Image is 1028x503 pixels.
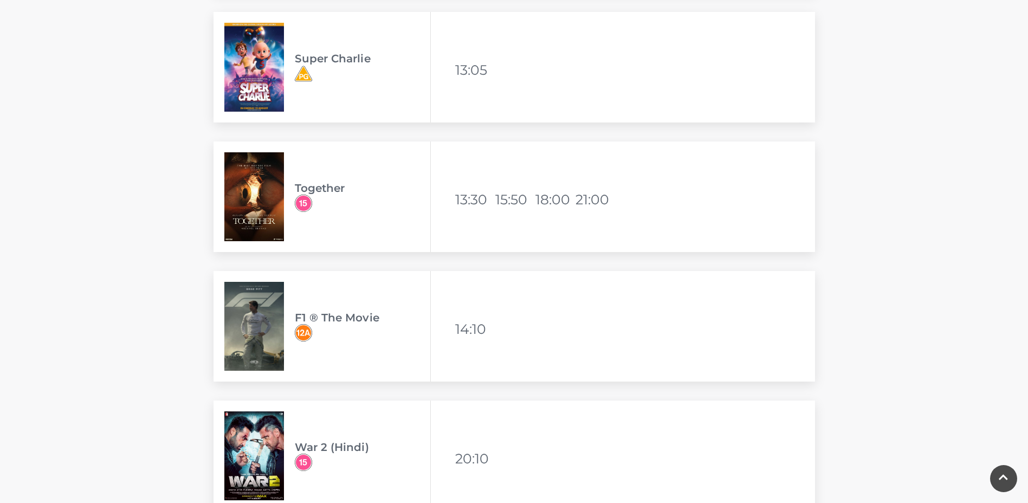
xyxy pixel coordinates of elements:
[295,182,430,195] h3: Together
[576,186,613,212] li: 21:00
[455,186,493,212] li: 13:30
[495,186,533,212] li: 15:50
[295,52,430,65] h3: Super Charlie
[455,316,493,342] li: 14:10
[535,186,573,212] li: 18:00
[455,57,493,83] li: 13:05
[295,311,430,324] h3: F1 ® The Movie
[455,446,493,472] li: 20:10
[295,441,430,454] h3: War 2 (Hindi)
